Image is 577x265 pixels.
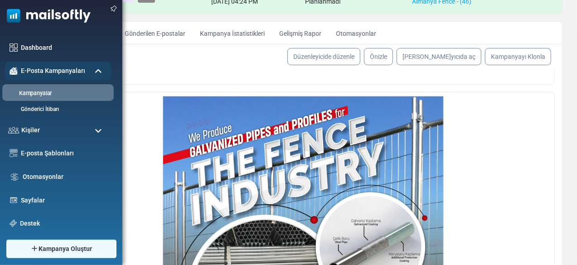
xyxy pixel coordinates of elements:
[10,196,18,204] img: landing_pages.svg
[193,22,272,44] a: Kampanya İstatistikleri
[21,149,107,158] a: E-posta Şablonları
[21,66,85,76] span: E-Posta Kampanyaları
[21,196,107,205] a: Sayfalar
[21,43,107,53] a: Dashboard
[2,89,111,98] a: Kampanyalar
[10,67,18,75] img: campaigns-icon-active.png
[23,172,107,182] a: Otomasyonlar
[364,48,393,65] a: Önizle
[8,127,19,133] img: contacts-icon.svg
[397,48,481,65] a: [PERSON_NAME]yıcıda aç
[5,105,109,113] a: Gönderici İtibarı
[485,48,551,65] a: Kampanyayı Klonla
[10,172,19,182] img: workflow.svg
[10,43,18,52] img: dashboard-icon.svg
[10,220,17,227] img: support-icon.svg
[39,244,92,254] span: Kampanya Oluştur
[329,22,383,44] a: Otomasyonlar
[10,149,18,157] img: email-templates-icon.svg
[21,125,40,135] span: Kişiler
[287,48,360,65] a: Düzenleyicide düzenle
[117,22,193,44] a: Gönderilen E-postalar
[272,22,329,44] a: Gelişmiş Rapor
[20,219,107,228] a: Destek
